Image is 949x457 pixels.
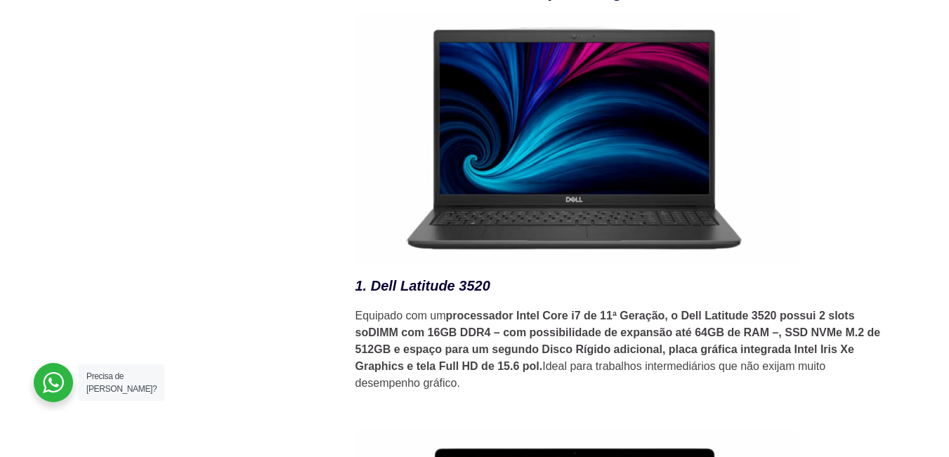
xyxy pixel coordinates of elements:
[355,13,801,264] img: Dell Latitude 3520
[355,278,490,293] em: 1. Dell Latitude 3520
[879,390,949,457] div: Widget de chat
[355,310,881,372] strong: processador Intel Core i7 de 11ª Geração, o Dell Latitude 3520 possui 2 slots soDIMM com 16GB DDR...
[355,307,889,392] p: Equipado com um Ideal para trabalhos intermediários que não exijam muito desempenho gráfico.
[86,371,157,394] span: Precisa de [PERSON_NAME]?
[879,390,949,457] iframe: Chat Widget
